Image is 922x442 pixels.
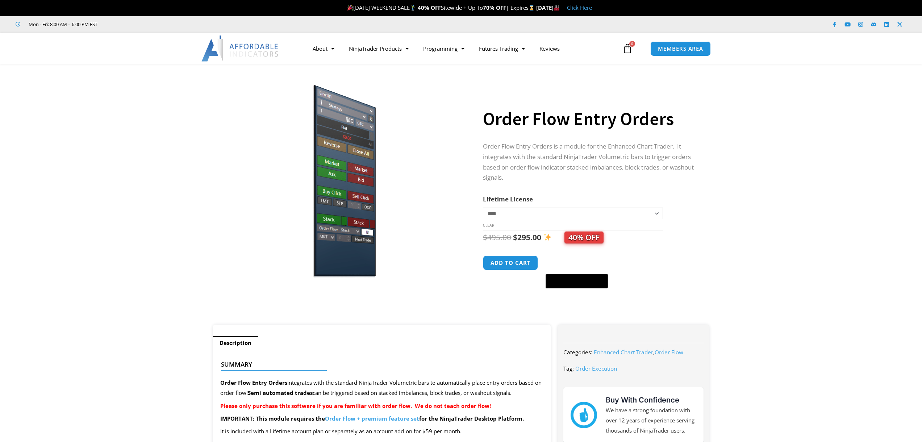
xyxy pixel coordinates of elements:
a: 0 [612,38,643,59]
span: $ [483,232,487,242]
h3: Buy With Confidence [606,395,696,405]
a: Order Execution [575,365,617,372]
a: Order Flow + premium feature set [325,415,419,422]
p: We have a strong foundation with over 12 years of experience serving thousands of NinjaTrader users. [606,405,696,436]
a: Futures Trading [472,40,532,57]
a: MEMBERS AREA [650,41,711,56]
img: 🎉 [347,5,353,11]
a: NinjaTrader Products [342,40,416,57]
strong: Order Flow Entry Orders [220,379,287,386]
strong: 70% OFF [483,4,506,11]
a: Clear options [483,223,494,228]
a: Click Here [567,4,592,11]
a: Enhanced Chart Trader [594,349,653,356]
strong: [DATE] [536,4,560,11]
img: LogoAI | Affordable Indicators – NinjaTrader [201,36,279,62]
span: $ [513,232,517,242]
h1: Order Flow Entry Orders [483,106,694,132]
span: 40% OFF [564,232,604,243]
a: Programming [416,40,472,57]
img: mark thumbs good 43913 | Affordable Indicators – NinjaTrader [571,402,597,428]
p: Order Flow Entry Orders is a module for the Enhanced Chart Trader. It integrates with the standar... [483,141,694,183]
a: Order Flow [655,349,683,356]
strong: IMPORTANT: This module requires the for the NinjaTrader Desktop Platform. [220,415,524,422]
bdi: 495.00 [483,232,511,242]
button: Add to cart [483,255,538,270]
img: 🏌️‍♂️ [410,5,416,11]
span: [DATE] WEEKEND SALE Sitewide + Up To | Expires [346,4,536,11]
a: Description [213,336,258,350]
img: orderflow entry | Affordable Indicators – NinjaTrader [223,77,456,278]
strong: 40% OFF [418,4,441,11]
span: Tag: [563,365,574,372]
img: ⌛ [529,5,534,11]
a: About [305,40,342,57]
p: It is included with a Lifetime account plan or separately as an account add-on for $59 per month. [220,426,544,437]
button: Buy with GPay [546,274,608,288]
label: Lifetime License [483,195,533,203]
h4: Summary [221,361,537,368]
span: Mon - Fri: 8:00 AM – 6:00 PM EST [27,20,97,29]
span: , [594,349,683,356]
bdi: 295.00 [513,232,541,242]
iframe: Customer reviews powered by Trustpilot [108,21,216,28]
iframe: Secure express checkout frame [544,254,609,272]
a: Reviews [532,40,567,57]
nav: Menu [305,40,621,57]
img: ✨ [544,233,551,241]
span: 0 [629,41,635,47]
img: 🏭 [554,5,559,11]
p: integrates with the standard NinjaTrader Volumetric bars to automatically place entry orders base... [220,378,544,398]
strong: Semi automated trades [248,389,313,396]
span: Categories: [563,349,592,356]
span: MEMBERS AREA [658,46,703,51]
strong: Please only purchase this software if you are familiar with order flow. We do not teach order flow! [220,402,491,409]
